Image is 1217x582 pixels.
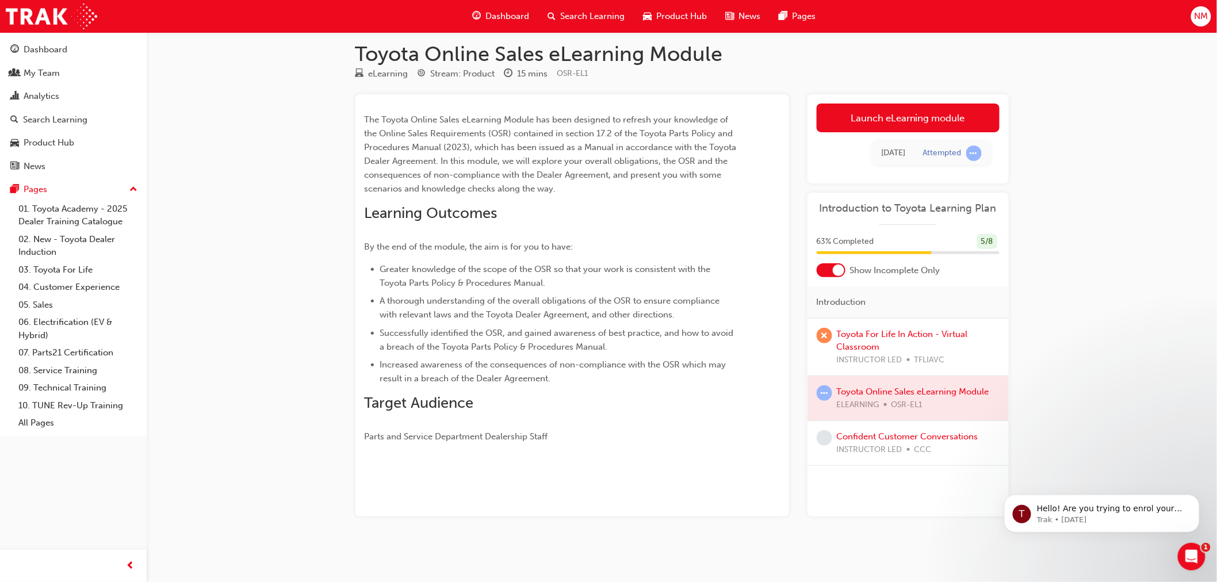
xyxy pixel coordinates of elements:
div: News [24,160,45,173]
div: Attempted [923,148,962,159]
div: 15 mins [518,67,548,81]
span: NM [1194,10,1208,23]
iframe: Intercom notifications message [987,470,1217,551]
span: Show Incomplete Only [850,264,940,277]
a: 01. Toyota Academy - 2025 Dealer Training Catalogue [14,200,142,231]
a: 02. New - Toyota Dealer Induction [14,231,142,261]
a: 06. Electrification (EV & Hybrid) [14,313,142,344]
a: 10. TUNE Rev-Up Training [14,397,142,415]
span: search-icon [10,115,18,125]
span: chart-icon [10,91,19,102]
span: people-icon [10,68,19,79]
a: 03. Toyota For Life [14,261,142,279]
span: prev-icon [127,559,135,573]
div: Wed Oct 02 2024 14:33:36 GMT+1000 (Australian Eastern Standard Time) [882,147,906,160]
span: Parts and Service Department Dealership Staff [365,431,548,442]
a: All Pages [14,414,142,432]
span: 63 % Completed [817,235,874,248]
span: target-icon [418,69,426,79]
a: Launch eLearning module [817,104,1000,132]
button: Pages [5,179,142,200]
img: Trak [6,3,97,29]
span: Search Learning [561,10,625,23]
a: Dashboard [5,39,142,60]
span: INSTRUCTOR LED [837,443,902,457]
a: Analytics [5,86,142,107]
span: learningRecordVerb_ATTEMPT-icon [966,145,982,161]
div: Stream: Product [431,67,495,81]
iframe: Intercom live chat [1178,543,1205,570]
a: News [5,156,142,177]
a: 05. Sales [14,296,142,314]
div: Search Learning [23,113,87,127]
a: Product Hub [5,132,142,154]
span: news-icon [10,162,19,172]
div: Duration [504,67,548,81]
span: pages-icon [10,185,19,195]
h1: Toyota Online Sales eLearning Module [355,41,1009,67]
span: Dashboard [486,10,530,23]
span: A thorough understanding of the overall obligations of the OSR to ensure compliance with relevant... [380,296,722,320]
div: Product Hub [24,136,74,150]
a: Introduction to Toyota Learning Plan [817,202,1000,215]
span: car-icon [644,9,652,24]
button: NM [1191,6,1211,26]
span: learningResourceType_ELEARNING-icon [355,69,364,79]
span: Introduction [817,296,866,309]
span: learningRecordVerb_NONE-icon [817,430,832,446]
span: car-icon [10,138,19,148]
span: pages-icon [779,9,788,24]
span: News [739,10,761,23]
div: Stream [418,67,495,81]
a: news-iconNews [717,5,770,28]
span: Increased awareness of the consequences of non-compliance with the OSR which may result in a brea... [380,359,729,384]
a: 09. Technical Training [14,379,142,397]
span: The Toyota Online Sales eLearning Module has been designed to refresh your knowledge of the Onlin... [365,114,739,194]
span: Learning Outcomes [365,204,497,222]
span: 1 [1201,543,1211,552]
div: My Team [24,67,60,80]
a: search-iconSearch Learning [539,5,634,28]
a: Confident Customer Conversations [837,431,978,442]
span: Product Hub [657,10,707,23]
div: Pages [24,183,47,196]
span: Greater knowledge of the scope of the OSR so that your work is consistent with the Toyota Parts P... [380,264,713,288]
a: Toyota For Life In Action - Virtual Classroom [837,329,968,353]
span: Learning resource code [557,68,589,78]
div: eLearning [369,67,408,81]
span: guage-icon [473,9,481,24]
span: learningRecordVerb_ABSENT-icon [817,328,832,343]
span: guage-icon [10,45,19,55]
span: search-icon [548,9,556,24]
a: guage-iconDashboard [464,5,539,28]
a: Search Learning [5,109,142,131]
a: car-iconProduct Hub [634,5,717,28]
a: pages-iconPages [770,5,825,28]
span: INSTRUCTOR LED [837,354,902,367]
span: Pages [793,10,816,23]
button: DashboardMy TeamAnalyticsSearch LearningProduct HubNews [5,37,142,179]
span: Successfully identified the OSR, and gained awareness of best practice, and how to avoid a breach... [380,328,736,352]
div: 5 / 8 [977,234,997,250]
span: news-icon [726,9,734,24]
span: Target Audience [365,394,474,412]
span: up-icon [129,182,137,197]
div: Dashboard [24,43,67,56]
a: 07. Parts21 Certification [14,344,142,362]
span: TFLIAVC [914,354,945,367]
div: Type [355,67,408,81]
span: clock-icon [504,69,513,79]
a: 04. Customer Experience [14,278,142,296]
a: My Team [5,63,142,84]
a: 08. Service Training [14,362,142,380]
span: By the end of the module, the aim is for you to have: [365,242,573,252]
div: Analytics [24,90,59,103]
span: learningRecordVerb_ATTEMPT-icon [817,385,832,401]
